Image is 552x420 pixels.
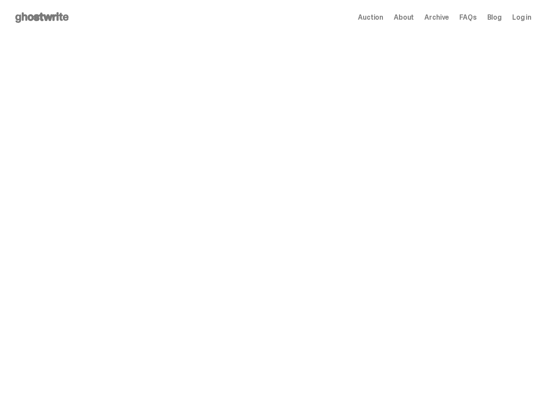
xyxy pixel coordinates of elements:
a: About [394,14,414,21]
a: Blog [487,14,502,21]
a: FAQs [459,14,476,21]
a: Auction [358,14,383,21]
a: Log in [512,14,531,21]
a: Archive [424,14,449,21]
